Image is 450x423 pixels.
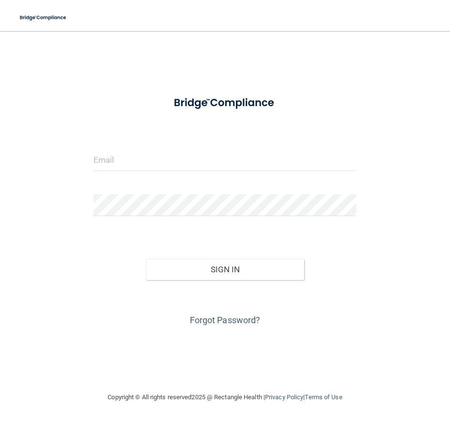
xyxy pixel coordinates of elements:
[163,89,287,117] img: bridge_compliance_login_screen.278c3ca4.svg
[15,8,72,28] img: bridge_compliance_login_screen.278c3ca4.svg
[93,149,357,171] input: Email
[305,393,342,401] a: Terms of Use
[48,382,402,413] div: Copyright © All rights reserved 2025 @ Rectangle Health | |
[190,315,261,325] a: Forgot Password?
[265,393,303,401] a: Privacy Policy
[146,259,304,280] button: Sign In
